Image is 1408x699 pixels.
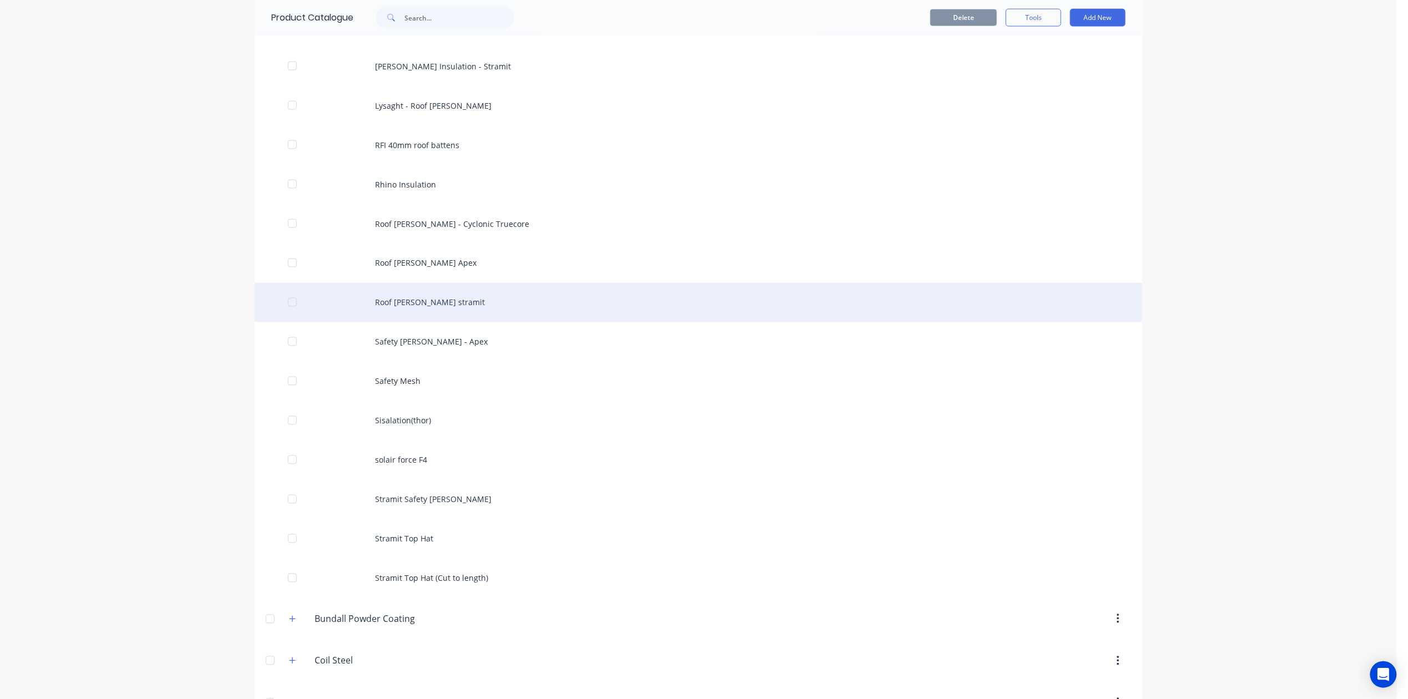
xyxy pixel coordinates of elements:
input: Enter category name [315,654,447,667]
div: [PERSON_NAME] Insulation - Stramit [255,47,1142,86]
button: Add New [1070,9,1126,27]
div: Stramit Safety [PERSON_NAME] [255,480,1142,519]
div: RFI 40mm roof battens [255,125,1142,165]
div: Roof [PERSON_NAME] - Cyclonic Truecore [255,204,1142,244]
div: Lysaght - Roof [PERSON_NAME] [255,86,1142,125]
div: Stramit Top Hat [255,519,1142,559]
input: Enter category name [315,612,447,626]
div: Safety Mesh [255,362,1142,401]
button: Tools [1006,9,1061,27]
div: Safety [PERSON_NAME] - Apex [255,322,1142,362]
input: Search... [404,7,514,29]
div: Sisalation(thor) [255,401,1142,440]
button: Delete [930,9,997,26]
div: Rhino Insulation [255,165,1142,204]
div: Stramit Top Hat (Cut to length) [255,559,1142,598]
div: solair force F4 [255,440,1142,480]
div: Open Intercom Messenger [1370,661,1397,688]
div: Roof [PERSON_NAME] Apex [255,244,1142,283]
div: Roof [PERSON_NAME] stramit [255,283,1142,322]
